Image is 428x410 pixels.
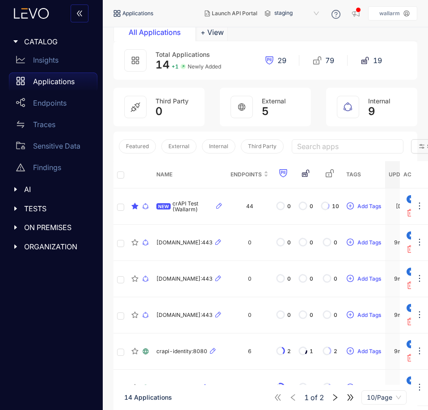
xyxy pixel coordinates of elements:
span: 14 Applications [124,393,172,401]
span: plus-circle [347,202,354,210]
button: play-circle [403,228,418,243]
span: warning [16,163,25,172]
span: swap [16,120,25,129]
span: 29 [277,56,286,64]
span: External [168,143,189,149]
span: 0 [310,276,313,282]
span: caret-right [13,243,19,250]
button: ellipsis [415,235,424,250]
button: play-circle [403,337,418,351]
span: play-circle [404,231,417,239]
span: 5 [262,105,269,118]
button: Third Party [241,139,284,154]
th: Action [400,161,428,188]
span: NEW [156,203,171,209]
span: 2 [287,348,291,354]
span: 0 [334,239,337,246]
span: 0 [334,312,337,318]
button: Launch API Portal [197,6,264,21]
td: 6 [227,333,272,370]
span: caret-right [13,205,19,212]
span: AI [24,185,90,193]
button: double-left [71,4,88,22]
span: 19 [373,56,382,64]
div: [DATE] [396,203,414,209]
p: Endpoints [33,99,67,107]
p: Insights [33,56,59,64]
span: Third Party [248,143,277,149]
span: Add Tags [357,348,381,354]
span: Featured [126,143,149,149]
span: Launch API Portal [212,10,257,17]
button: plus-circleAdd Tags [346,199,382,214]
span: play-circle [404,304,417,312]
p: Traces [33,120,55,128]
span: right [331,393,339,401]
button: Add tab [197,23,228,41]
button: play-circle [403,192,418,206]
button: ellipsis [415,272,424,286]
th: Tags [343,161,385,188]
p: Sensitive Data [33,142,80,150]
span: ellipsis [415,310,424,320]
span: [DOMAIN_NAME]:443 [156,312,213,318]
a: Applications [9,73,97,94]
span: star [131,275,138,282]
span: 10/Page [367,391,401,404]
button: ellipsis [415,308,424,322]
span: 1 [310,348,313,354]
span: caret-right [13,224,19,231]
span: play-circle [404,376,417,384]
a: Sensitive Data [9,137,97,158]
span: External [262,97,286,105]
button: plus-circleAdd Tags [346,380,382,395]
span: crapi-identity:8080 [156,348,207,354]
span: 0 [155,105,163,118]
span: 9 [368,105,375,118]
p: Applications [33,77,75,85]
span: plus-circle [347,384,354,392]
span: 0 [310,312,313,318]
span: 10 [332,203,339,209]
td: 0 [227,225,272,261]
span: 0 [310,203,313,209]
span: 14 [155,58,170,71]
span: plus-circle [347,275,354,283]
span: caret-right [13,38,19,45]
td: 0 [227,261,272,297]
span: ellipsis [415,238,424,248]
a: Findings [9,158,97,180]
div: ORGANIZATION [5,237,97,256]
button: Internal [202,139,235,154]
span: Add Tags [357,203,381,209]
span: 79 [325,56,334,64]
button: plus-circleAdd Tags [346,235,382,250]
span: star [131,239,138,246]
span: star [131,203,138,210]
p: Findings [33,163,61,171]
span: crAPI Test (Wallarm) [172,201,214,213]
a: Endpoints [9,94,97,115]
div: ON PREMISES [5,218,97,237]
span: star [131,384,138,391]
span: Total Applications [155,51,210,58]
span: ellipsis [415,201,424,212]
div: 9mo ago [394,312,416,318]
a: Traces [9,115,97,137]
button: Featured [119,139,156,154]
div: 9mo ago [394,348,416,354]
td: 44 [227,188,272,225]
span: 0 [287,312,291,318]
span: double-right [346,393,354,401]
span: Add Tags [357,276,381,282]
span: plus-circle [347,311,354,319]
span: play-circle [404,268,417,276]
span: double-left [76,10,83,18]
div: AI [5,180,97,199]
td: 13 [227,370,272,406]
span: ellipsis [415,274,424,284]
button: play-circle [403,373,418,388]
span: ellipsis [415,346,424,357]
span: + 1 [172,64,179,70]
span: of [304,393,324,401]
